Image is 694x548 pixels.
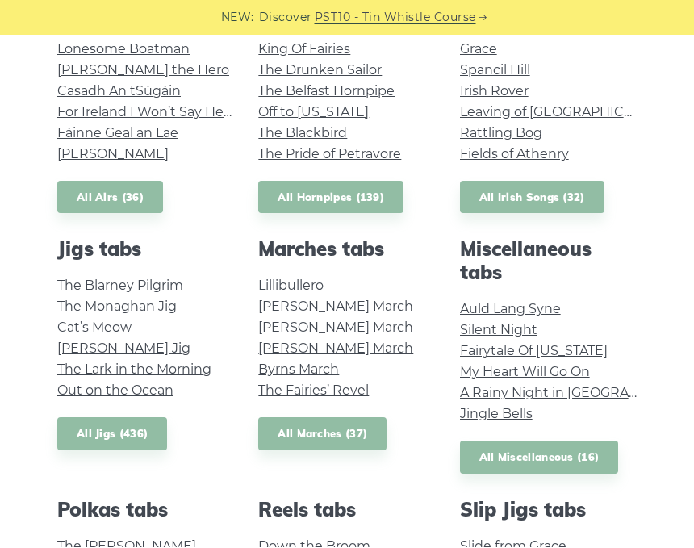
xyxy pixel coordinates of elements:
a: Fairytale Of [US_STATE] [460,344,608,359]
a: Lillibullero [258,278,324,294]
a: Lonesome Boatman [57,42,190,57]
a: Jingle Bells [460,407,533,422]
a: The Blackbird [258,126,347,141]
h2: Slip Jigs tabs [460,499,637,522]
h2: Miscellaneous tabs [460,238,637,285]
a: For Ireland I Won’t Say Her Name [57,105,271,120]
h2: Polkas tabs [57,499,234,522]
a: Off to [US_STATE] [258,105,369,120]
a: Byrns March [258,362,339,378]
a: [PERSON_NAME] [57,147,169,162]
a: Spancil Hill [460,63,530,78]
a: All Jigs (436) [57,418,167,451]
a: All Irish Songs (32) [460,182,604,215]
a: All Hornpipes (139) [258,182,403,215]
a: Rattling Bog [460,126,542,141]
a: All Miscellaneous (16) [460,441,619,475]
h2: Reels tabs [258,499,435,522]
a: [PERSON_NAME] the Hero [57,63,229,78]
a: [PERSON_NAME] Jig [57,341,190,357]
a: All Airs (36) [57,182,163,215]
a: Silent Night [460,323,537,338]
span: NEW: [221,9,254,27]
h2: Marches tabs [258,238,435,261]
a: Irish Rover [460,84,529,99]
a: King Of Fairies [258,42,350,57]
h2: Jigs tabs [57,238,234,261]
a: The Lark in the Morning [57,362,211,378]
a: Auld Lang Syne [460,302,561,317]
a: All Marches (37) [258,418,387,451]
a: The Belfast Hornpipe [258,84,395,99]
a: [PERSON_NAME] March [258,341,413,357]
a: Casadh An tSúgáin [57,84,181,99]
span: Discover [259,9,312,27]
a: Leaving of [GEOGRAPHIC_DATA] [460,105,668,120]
a: The Blarney Pilgrim [57,278,183,294]
a: My Heart Will Go On [460,365,590,380]
a: The Drunken Sailor [258,63,382,78]
a: The Monaghan Jig [57,299,177,315]
a: Cat’s Meow [57,320,132,336]
a: [PERSON_NAME] March [258,320,413,336]
a: The Pride of Petravore [258,147,401,162]
a: Out on the Ocean [57,383,173,399]
a: Fáinne Geal an Lae [57,126,178,141]
a: The Fairies’ Revel [258,383,369,399]
a: Grace [460,42,497,57]
a: Fields of Athenry [460,147,569,162]
a: PST10 - Tin Whistle Course [315,9,476,27]
a: [PERSON_NAME] March [258,299,413,315]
